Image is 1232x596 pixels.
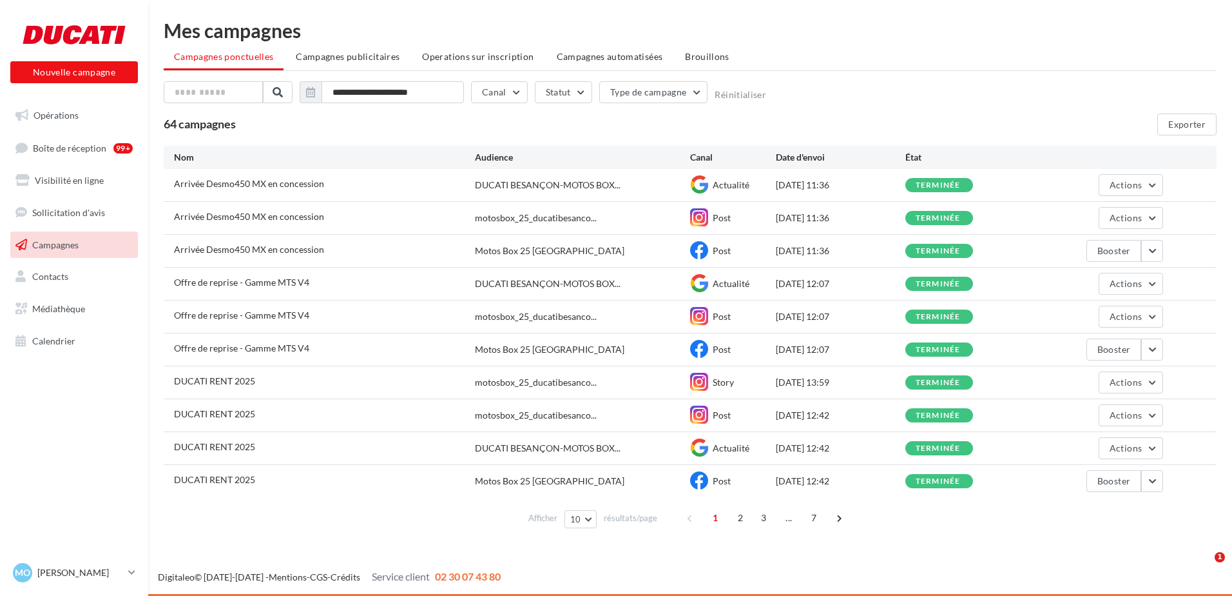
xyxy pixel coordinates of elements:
span: Actions [1110,311,1142,322]
span: Post [713,410,731,421]
span: Offre de reprise - Gamme MTS V4 [174,310,309,321]
span: Post [713,311,731,322]
span: Arrivée Desmo450 MX en concession [174,178,324,189]
span: 10 [570,514,581,524]
div: terminée [916,280,961,288]
a: Calendrier [8,328,140,355]
span: Story [713,377,734,388]
span: Actualité [713,278,749,289]
span: résultats/page [604,512,657,524]
a: Digitaleo [158,571,195,582]
span: Post [713,475,731,486]
div: [DATE] 13:59 [776,376,905,389]
span: Sollicitation d'avis [32,207,105,218]
a: Opérations [8,102,140,129]
div: Motos Box 25 [GEOGRAPHIC_DATA] [475,475,624,488]
span: Service client [372,570,430,582]
span: Post [713,344,731,355]
div: Motos Box 25 [GEOGRAPHIC_DATA] [475,244,624,257]
span: 64 campagnes [164,117,236,131]
span: Operations sur inscription [422,51,534,62]
div: [DATE] 12:07 [776,277,905,290]
span: DUCATI BESANÇON-MOTOS BOX... [475,277,621,290]
button: Statut [535,81,592,103]
span: Offre de reprise - Gamme MTS V4 [174,277,309,288]
button: Type de campagne [599,81,708,103]
a: Mo [PERSON_NAME] [10,561,138,585]
span: Arrivée Desmo450 MX en concession [174,211,324,222]
button: Réinitialiser [715,90,766,100]
span: Afficher [528,512,557,524]
div: 99+ [113,143,133,154]
span: Boîte de réception [33,142,106,153]
span: Campagnes [32,239,79,250]
button: Nouvelle campagne [10,61,138,83]
span: motosbox_25_ducatibesanco... [475,409,597,422]
a: Mentions [269,571,307,582]
span: DUCATI BESANÇON-MOTOS BOX... [475,442,621,455]
div: terminée [916,214,961,223]
a: Visibilité en ligne [8,167,140,194]
span: DUCATI RENT 2025 [174,375,255,386]
span: Offre de reprise - Gamme MTS V4 [174,343,309,353]
span: ... [778,508,799,528]
button: Exporter [1157,114,1217,135]
span: Post [713,245,731,256]
button: Actions [1099,437,1163,459]
div: terminée [916,313,961,321]
span: Actions [1110,410,1142,421]
span: Actualité [713,442,749,453]
div: [DATE] 12:07 [776,310,905,323]
span: Mo [15,566,30,579]
span: 3 [753,508,774,528]
span: Calendrier [32,335,75,346]
span: © [DATE]-[DATE] - - - [158,571,501,582]
span: DUCATI RENT 2025 [174,474,255,485]
span: motosbox_25_ducatibesanco... [475,212,597,224]
span: 7 [804,508,824,528]
div: [DATE] 12:07 [776,343,905,356]
div: [DATE] 12:42 [776,475,905,488]
span: motosbox_25_ducatibesanco... [475,310,597,323]
span: Brouillons [685,51,729,62]
div: Motos Box 25 [GEOGRAPHIC_DATA] [475,343,624,356]
div: terminée [916,346,961,354]
div: Audience [475,151,690,164]
button: Booster [1086,470,1141,492]
a: Contacts [8,263,140,290]
span: Opérations [34,110,79,121]
span: Visibilité en ligne [35,175,104,186]
span: Campagnes automatisées [557,51,663,62]
a: Médiathèque [8,295,140,323]
div: État [905,151,1034,164]
span: Actions [1110,278,1142,289]
span: Actions [1110,442,1142,453]
div: Mes campagnes [164,21,1217,40]
div: [DATE] 11:36 [776,244,905,257]
div: terminée [916,412,961,420]
button: Actions [1099,404,1163,426]
span: 02 30 07 43 80 [435,570,501,582]
button: Canal [471,81,528,103]
div: Date d'envoi [776,151,905,164]
span: DUCATI BESANÇON-MOTOS BOX... [475,179,621,192]
div: Nom [174,151,475,164]
a: Campagnes [8,232,140,259]
span: Post [713,212,731,223]
iframe: Intercom live chat [1188,552,1219,583]
a: Crédits [331,571,360,582]
span: Arrivée Desmo450 MX en concession [174,244,324,255]
div: [DATE] 12:42 [776,409,905,422]
div: terminée [916,379,961,387]
span: Actualité [713,179,749,190]
div: [DATE] 11:36 [776,179,905,192]
span: Actions [1110,179,1142,190]
div: terminée [916,247,961,255]
span: Contacts [32,271,68,282]
button: Actions [1099,273,1163,295]
span: Actions [1110,212,1142,223]
div: Canal [690,151,776,164]
span: Actions [1110,377,1142,388]
span: DUCATI RENT 2025 [174,441,255,452]
button: Actions [1099,174,1163,196]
